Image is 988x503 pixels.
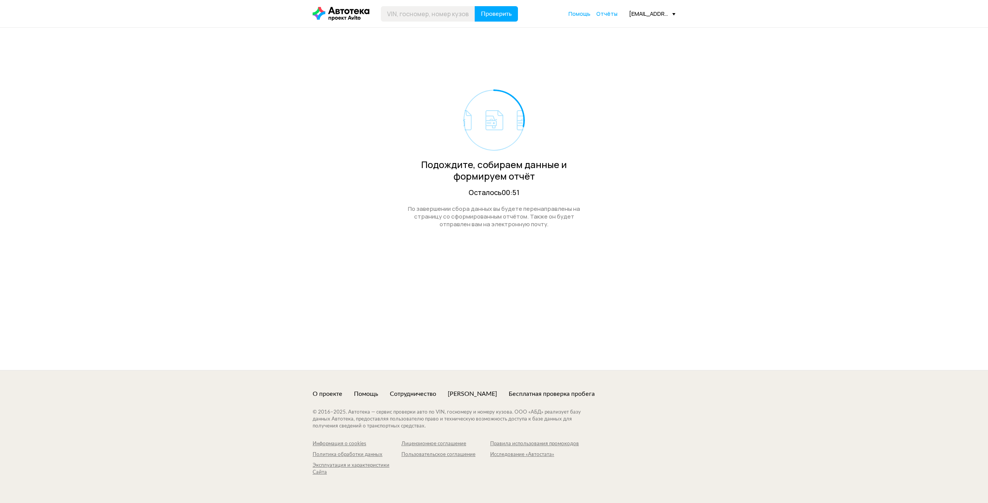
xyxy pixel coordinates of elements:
[313,409,596,430] div: © 2016– 2025 . Автотека — сервис проверки авто по VIN, госномеру и номеру кузова. ООО «АБД» реали...
[481,11,512,17] span: Проверить
[401,441,490,447] a: Лицензионное соглашение
[399,159,589,182] div: Подождите, собираем данные и формируем отчёт
[354,390,378,398] a: Помощь
[490,451,579,458] a: Исследование «Автостата»
[448,390,497,398] a: [PERSON_NAME]
[313,390,342,398] a: О проекте
[490,441,579,447] a: Правила использования промокодов
[381,6,475,22] input: VIN, госномер, номер кузова
[399,188,589,197] div: Осталось 00:51
[313,441,401,447] a: Информация о cookies
[313,462,401,476] a: Эксплуатация и характеристики Сайта
[596,10,617,18] a: Отчёты
[401,451,490,458] a: Пользовательское соглашение
[399,205,589,228] div: По завершении сбора данных вы будете перенаправлены на страницу со сформированным отчётом. Также ...
[568,10,590,17] span: Помощь
[475,6,518,22] button: Проверить
[629,10,675,17] div: [EMAIL_ADDRESS][DOMAIN_NAME]
[390,390,436,398] a: Сотрудничество
[509,390,595,398] a: Бесплатная проверка пробега
[313,451,401,458] a: Политика обработки данных
[596,10,617,17] span: Отчёты
[568,10,590,18] a: Помощь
